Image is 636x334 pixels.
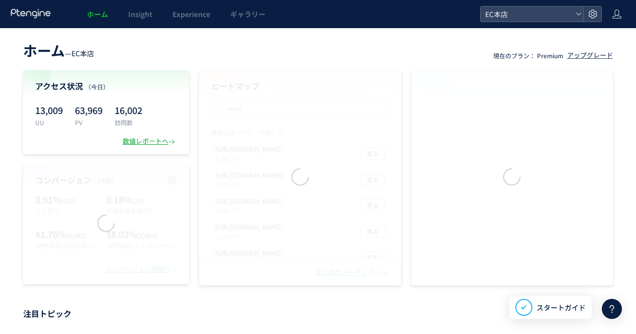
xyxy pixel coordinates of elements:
[115,118,142,127] p: 訪問数
[23,40,94,60] div: —
[536,302,586,313] span: スタートガイド
[35,118,63,127] p: UU
[23,305,613,321] p: 注目トピック
[115,102,142,118] p: 16,002
[493,51,563,60] p: 現在のプラン： Premium
[75,118,103,127] p: PV
[230,9,265,19] span: ギャラリー
[567,51,613,60] div: アップグレード
[23,40,65,60] span: ホーム
[87,9,108,19] span: ホーム
[35,80,177,92] h4: アクセス状況
[35,102,63,118] p: 13,009
[85,82,109,91] span: （今日）
[482,7,572,22] span: EC本店
[75,102,103,118] p: 63,969
[172,9,210,19] span: Experience
[123,137,177,146] div: 数値レポートへ
[128,9,152,19] span: Insight
[71,48,94,58] span: EC本店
